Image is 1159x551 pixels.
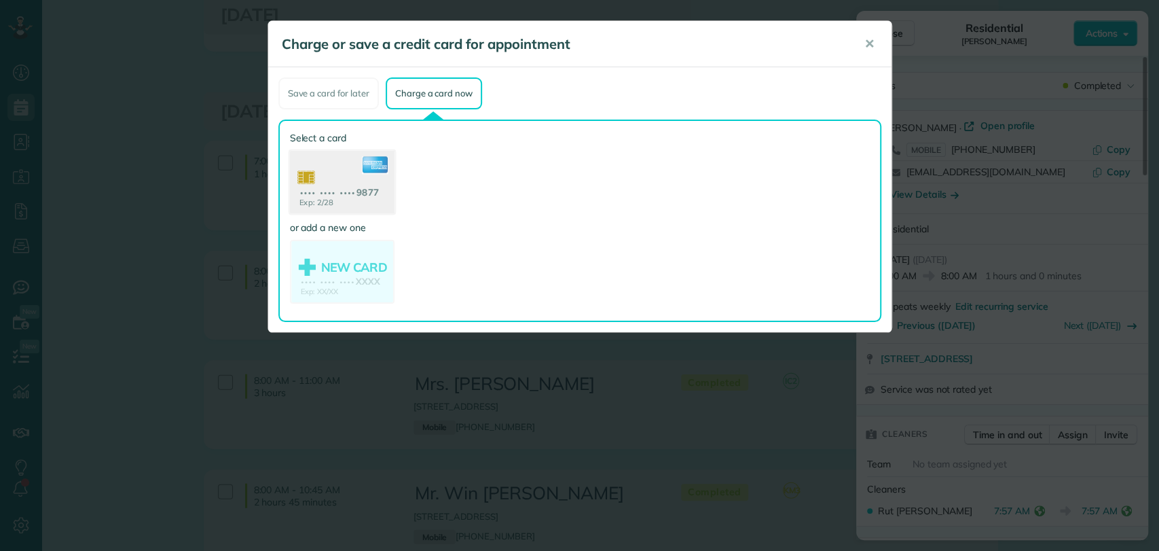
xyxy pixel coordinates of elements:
[386,77,482,109] div: Charge a card now
[278,77,379,109] div: Save a card for later
[290,221,394,234] label: or add a new one
[864,36,875,52] span: ✕
[282,35,845,54] h5: Charge or save a credit card for appointment
[290,131,394,145] label: Select a card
